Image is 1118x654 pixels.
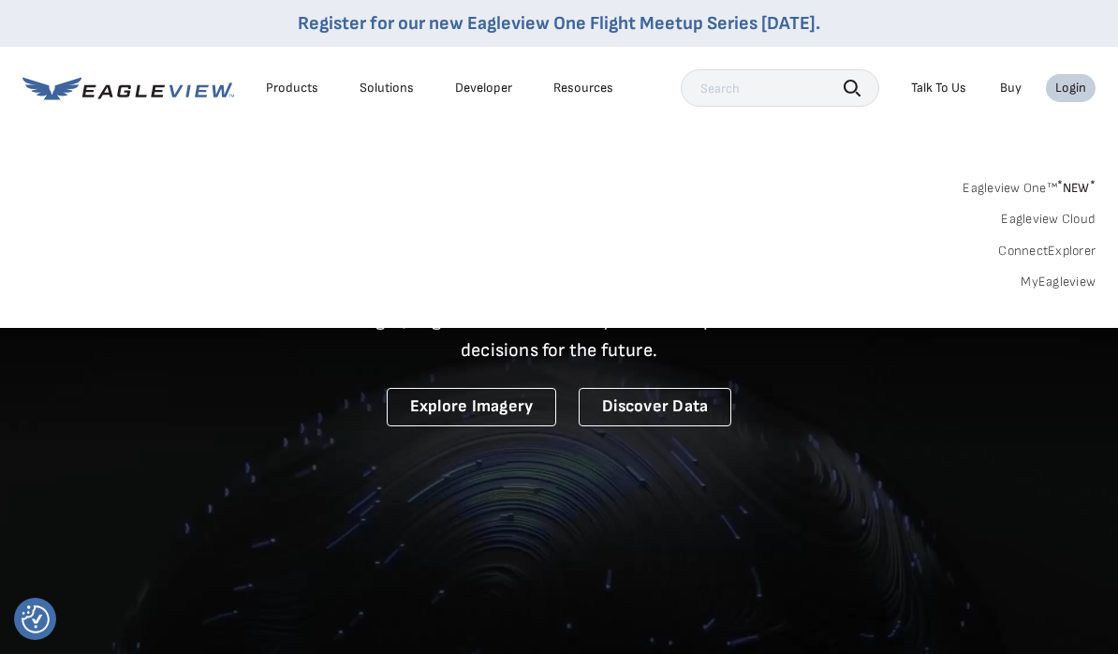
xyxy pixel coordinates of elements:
[1000,80,1022,97] a: Buy
[22,605,50,633] button: Consent Preferences
[298,12,820,35] a: Register for our new Eagleview One Flight Meetup Series [DATE].
[963,174,1096,196] a: Eagleview One™*NEW*
[455,80,512,97] a: Developer
[266,80,318,97] div: Products
[1021,274,1096,290] a: MyEagleview
[681,69,879,107] input: Search
[998,243,1096,260] a: ConnectExplorer
[579,388,731,426] a: Discover Data
[387,388,557,426] a: Explore Imagery
[1057,180,1096,196] span: NEW
[911,80,966,97] div: Talk To Us
[1055,80,1086,97] div: Login
[553,80,613,97] div: Resources
[22,605,50,633] img: Revisit consent button
[360,80,414,97] div: Solutions
[1001,211,1096,228] a: Eagleview Cloud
